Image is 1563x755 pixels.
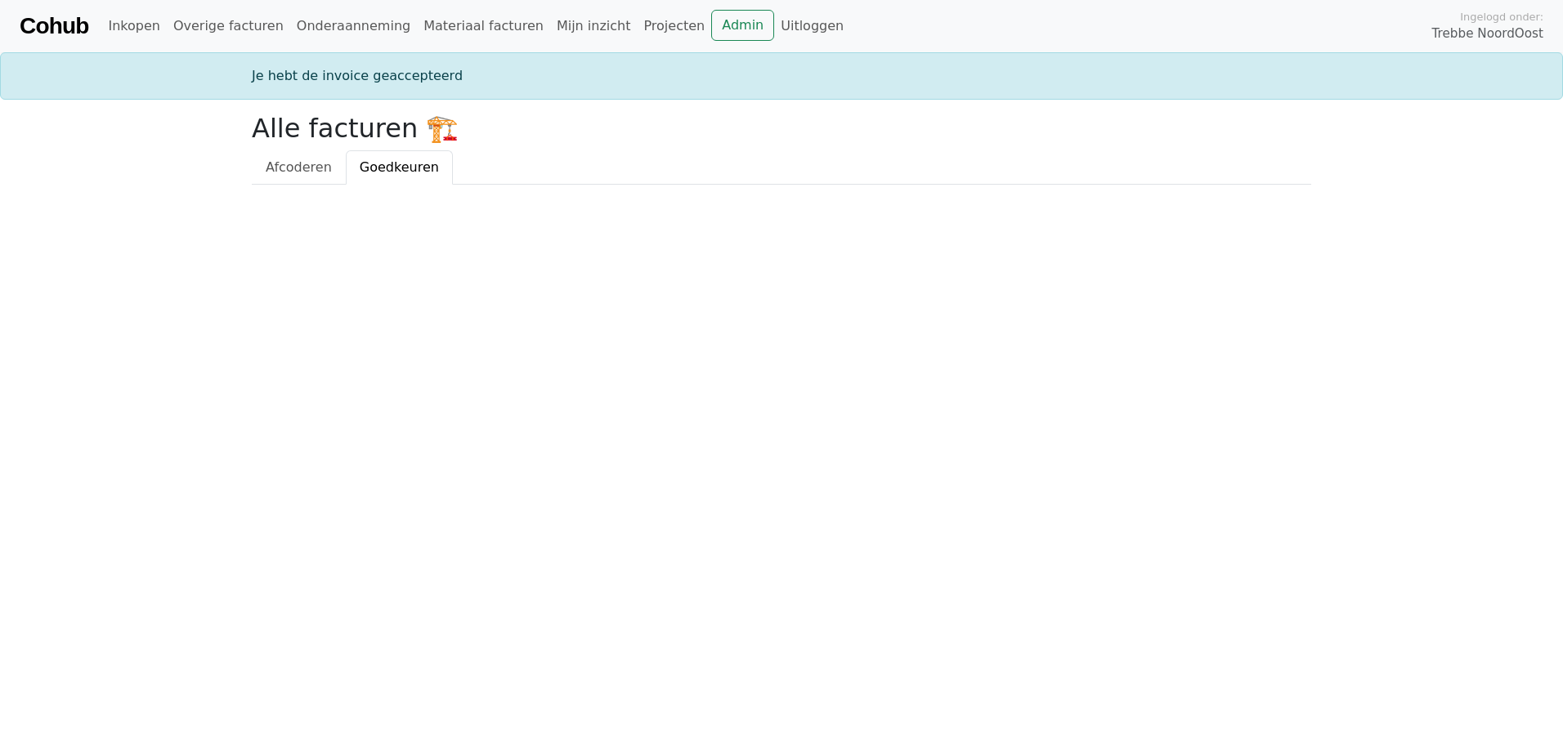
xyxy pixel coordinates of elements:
[101,10,166,42] a: Inkopen
[242,66,1321,86] div: Je hebt de invoice geaccepteerd
[20,7,88,46] a: Cohub
[711,10,774,41] a: Admin
[167,10,290,42] a: Overige facturen
[550,10,638,42] a: Mijn inzicht
[1432,25,1543,43] span: Trebbe NoordOost
[417,10,550,42] a: Materiaal facturen
[346,150,453,185] a: Goedkeuren
[1460,9,1543,25] span: Ingelogd onder:
[774,10,850,42] a: Uitloggen
[266,159,332,175] span: Afcoderen
[252,113,1311,144] h2: Alle facturen 🏗️
[290,10,417,42] a: Onderaanneming
[252,150,346,185] a: Afcoderen
[360,159,439,175] span: Goedkeuren
[637,10,711,42] a: Projecten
